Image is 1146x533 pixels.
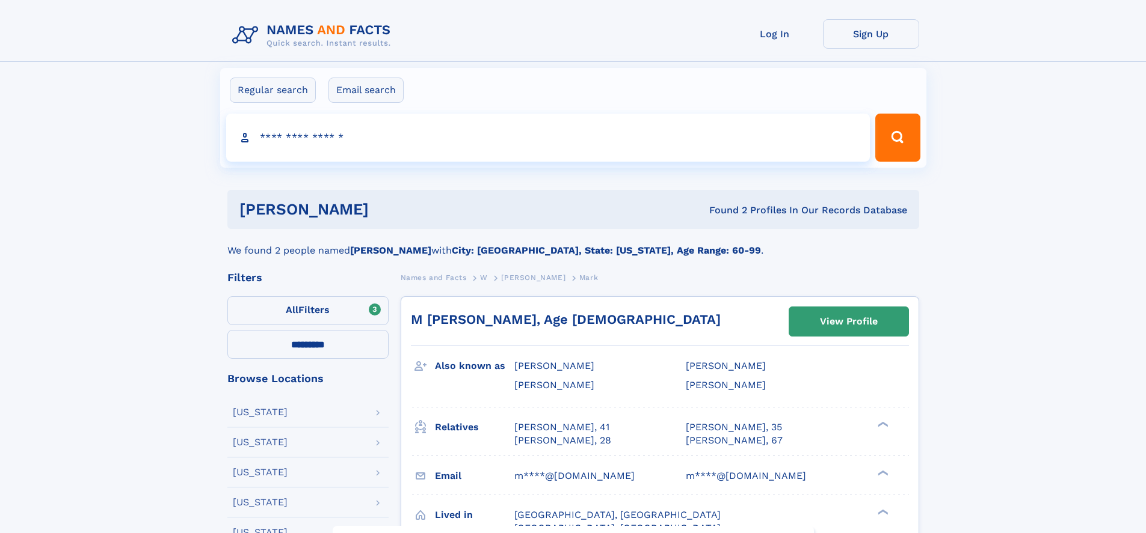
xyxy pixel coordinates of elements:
[239,202,539,217] h1: [PERSON_NAME]
[233,437,288,447] div: [US_STATE]
[820,308,878,335] div: View Profile
[686,434,783,447] a: [PERSON_NAME], 67
[411,312,721,327] a: M [PERSON_NAME], Age [DEMOGRAPHIC_DATA]
[480,270,488,285] a: W
[435,417,514,437] h3: Relatives
[875,420,889,428] div: ❯
[435,505,514,525] h3: Lived in
[227,296,389,325] label: Filters
[727,19,823,49] a: Log In
[350,245,431,256] b: [PERSON_NAME]
[227,272,389,283] div: Filters
[539,204,907,217] div: Found 2 Profiles In Our Records Database
[875,508,889,516] div: ❯
[226,114,870,162] input: search input
[401,270,467,285] a: Names and Facts
[328,78,404,103] label: Email search
[875,114,920,162] button: Search Button
[823,19,919,49] a: Sign Up
[233,498,288,507] div: [US_STATE]
[480,273,488,282] span: W
[686,360,766,371] span: [PERSON_NAME]
[233,407,288,417] div: [US_STATE]
[233,468,288,477] div: [US_STATE]
[435,356,514,376] h3: Also known as
[501,270,565,285] a: [PERSON_NAME]
[514,509,721,520] span: [GEOGRAPHIC_DATA], [GEOGRAPHIC_DATA]
[514,360,594,371] span: [PERSON_NAME]
[286,304,298,315] span: All
[227,373,389,384] div: Browse Locations
[452,245,761,256] b: City: [GEOGRAPHIC_DATA], State: [US_STATE], Age Range: 60-99
[227,19,401,52] img: Logo Names and Facts
[686,421,782,434] a: [PERSON_NAME], 35
[686,379,766,391] span: [PERSON_NAME]
[435,466,514,486] h3: Email
[501,273,565,282] span: [PERSON_NAME]
[514,421,609,434] a: [PERSON_NAME], 41
[875,469,889,477] div: ❯
[514,434,611,447] a: [PERSON_NAME], 28
[227,229,919,258] div: We found 2 people named with .
[514,379,594,391] span: [PERSON_NAME]
[579,273,598,282] span: Mark
[789,307,908,336] a: View Profile
[230,78,316,103] label: Regular search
